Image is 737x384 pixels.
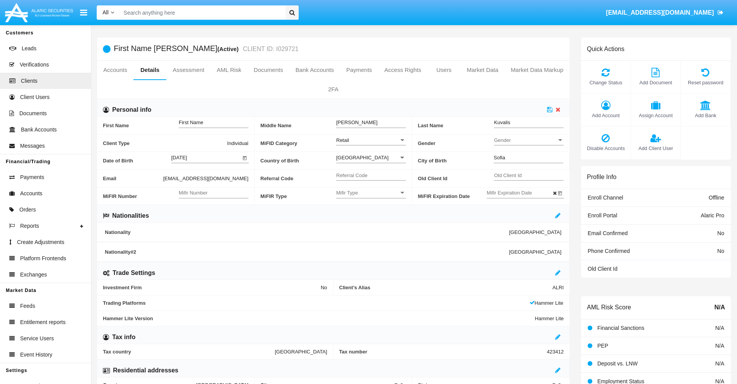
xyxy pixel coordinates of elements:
span: Offline [709,195,724,201]
h6: Nationalities [112,212,149,220]
span: Middle Name [260,117,336,134]
span: Add Bank [685,112,727,119]
h6: Residential addresses [113,366,178,375]
span: PEP [597,343,608,349]
span: Platform Frontends [20,254,66,263]
span: [GEOGRAPHIC_DATA] [275,349,327,355]
span: Add Client User [635,145,677,152]
h6: Quick Actions [587,45,624,53]
span: Nationality #2 [105,249,509,255]
small: CLIENT ID: I029721 [241,46,299,52]
span: MiFIR Expiration Date [418,188,487,205]
h6: AML Risk Score [587,304,631,311]
span: Enroll Portal [588,212,617,218]
span: Add Document [635,79,677,86]
span: Client’s Alias [339,285,553,290]
h5: First Name [PERSON_NAME] [114,44,299,53]
a: All [97,9,120,17]
span: Verifications [20,61,49,69]
span: [GEOGRAPHIC_DATA] [509,229,561,235]
span: Investment Firm [103,285,321,290]
a: [EMAIL_ADDRESS][DOMAIN_NAME] [602,2,727,24]
h6: Tax info [112,333,135,341]
a: Users [427,61,461,79]
span: Client Type [103,139,227,147]
span: First Name [103,117,179,134]
span: N/A [715,343,724,349]
span: Email [103,174,163,183]
span: Feeds [20,302,35,310]
h6: Personal info [112,106,151,114]
span: Last Name [418,117,494,134]
h6: Trade Settings [113,269,155,277]
span: Enroll Channel [588,195,623,201]
a: Documents [248,61,289,79]
span: Create Adjustments [17,238,64,246]
a: Assessment [166,61,210,79]
span: Service Users [20,335,54,343]
span: Phone Confirmed [588,248,630,254]
span: Country of Birth [260,152,336,169]
a: Accounts [97,61,133,79]
span: Old Client Id [588,266,617,272]
span: N/A [715,325,724,331]
span: Bank Accounts [21,126,57,134]
input: Search [120,5,283,20]
span: Individual [227,139,248,147]
span: Date of Birth [103,152,171,169]
span: Accounts [20,189,43,198]
span: N/A [715,360,724,367]
span: Trading Platforms [103,300,530,306]
img: Logo image [4,1,74,24]
span: Orders [19,206,36,214]
a: Bank Accounts [289,61,340,79]
span: Financial Sanctions [597,325,644,331]
span: Referral Code [260,170,336,187]
span: Event History [20,351,52,359]
span: Exchanges [20,271,47,279]
a: 2FA [97,80,569,99]
span: Documents [19,109,47,118]
span: Mifir Type [336,189,399,196]
span: Reports [20,222,39,230]
h6: Profile Info [587,173,616,181]
div: (Active) [217,44,241,53]
a: Market Data Markup [504,61,569,79]
span: Tax number [339,349,547,355]
span: Hammer Lite Version [103,316,535,321]
a: Details [133,61,167,79]
span: Alaric Pro [701,212,724,218]
span: Disable Accounts [585,145,627,152]
span: Leads [22,44,36,53]
span: No [717,230,724,236]
span: Change Status [585,79,627,86]
span: Old Client Id [418,170,494,187]
span: ALRI [552,285,564,290]
span: Client Users [20,93,50,101]
span: 423412 [547,349,564,355]
span: [EMAIL_ADDRESS][DOMAIN_NAME] [163,174,248,183]
span: Add Account [585,112,627,119]
span: All [103,9,109,15]
span: Assign Account [635,112,677,119]
span: Gender [418,135,494,152]
span: Gender [494,137,557,143]
span: N/A [714,303,725,312]
span: Hammer Lite [530,300,563,306]
span: [EMAIL_ADDRESS][DOMAIN_NAME] [606,9,714,16]
a: Access Rights [378,61,427,79]
span: Tax country [103,349,275,355]
span: [GEOGRAPHIC_DATA] [509,249,561,255]
span: Reset password [685,79,727,86]
span: Hammer Lite [535,316,564,321]
span: Entitlement reports [20,318,66,326]
a: Market Data [460,61,504,79]
span: MiFIR Type [260,188,336,205]
span: No [321,285,327,290]
span: Payments [20,173,44,181]
span: Messages [20,142,45,150]
a: Payments [340,61,378,79]
button: Open calendar [241,154,249,161]
button: Open calendar [556,189,564,196]
a: AML Risk [210,61,248,79]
